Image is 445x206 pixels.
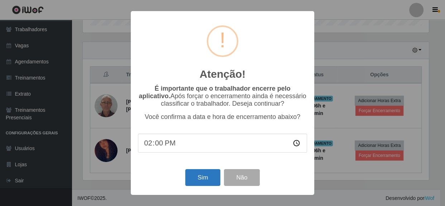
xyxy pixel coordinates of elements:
button: Sim [185,169,220,186]
p: Você confirma a data e hora de encerramento abaixo? [138,113,307,121]
button: Não [224,169,259,186]
h2: Atenção! [200,68,245,81]
p: Após forçar o encerramento ainda é necessário classificar o trabalhador. Deseja continuar? [138,85,307,107]
b: É importante que o trabalhador encerre pelo aplicativo. [139,85,290,100]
